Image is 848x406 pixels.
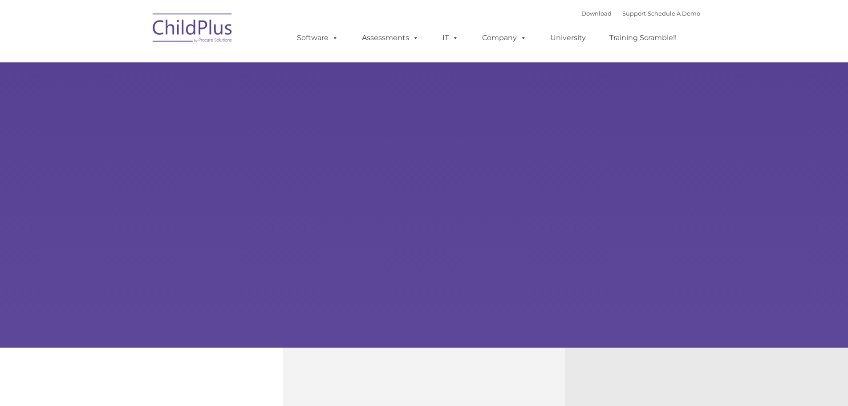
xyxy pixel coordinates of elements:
[622,10,646,17] a: Support
[473,29,536,47] a: Company
[648,10,700,17] a: Schedule A Demo
[600,29,686,47] a: Training Scramble!!
[288,29,347,47] a: Software
[541,29,595,47] a: University
[148,7,237,52] img: ChildPlus by Procare Solutions
[434,29,467,47] a: IT
[581,10,612,17] a: Download
[353,29,428,47] a: Assessments
[581,10,700,17] font: |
